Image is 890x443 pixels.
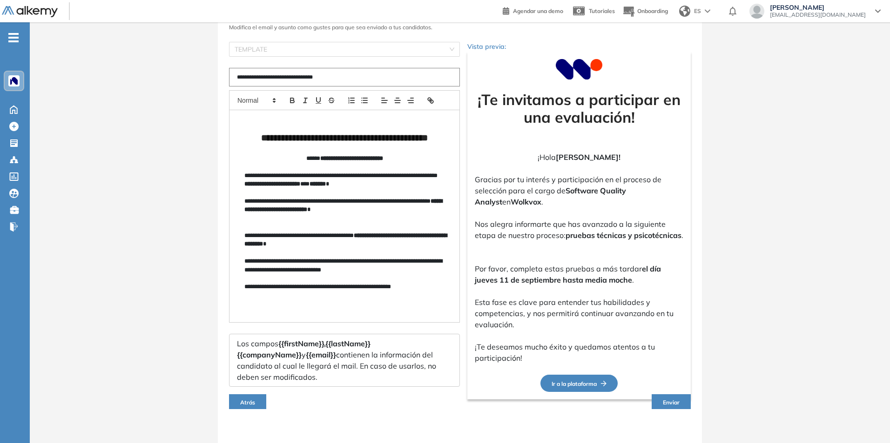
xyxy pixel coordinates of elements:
p: Vista previa: [467,42,691,52]
span: Onboarding [637,7,668,14]
span: {{email}} [306,350,336,359]
span: Atrás [240,399,255,406]
img: Logo [2,6,58,18]
span: {{companyName}} [237,350,302,359]
strong: Wolkvox [511,197,541,206]
button: Ir a la plataformaFlecha [540,375,618,392]
span: Tutoriales [589,7,615,14]
a: Agendar una demo [503,5,563,16]
span: Ir a la plataforma [552,380,607,387]
p: Por favor, completa estas pruebas a más tardar . [475,263,683,285]
strong: pruebas técnicas y psicotécnicas [566,231,681,240]
span: ES [694,7,701,15]
span: {{lastName}} [325,339,371,348]
img: world [679,6,690,17]
span: [PERSON_NAME] [770,4,866,11]
strong: el día jueves 11 de septiembre hasta media moche [475,264,661,284]
img: Flecha [597,381,607,386]
button: Onboarding [622,1,668,21]
span: Agendar una demo [513,7,563,14]
i: - [8,37,19,39]
p: Esta fase es clave para entender tus habilidades y competencias, y nos permitirá continuar avanza... [475,297,683,330]
h3: Modifica el email y asunto como gustes para que sea enviado a tus candidatos. [229,24,691,31]
span: Enviar [663,399,680,406]
button: Atrás [229,394,266,409]
span: {{firstName}}, [278,339,325,348]
p: ¡Te deseamos mucho éxito y quedamos atentos a tu participación! [475,341,683,364]
strong: ¡Te invitamos a participar en una evaluación! [478,90,681,126]
p: ¡Hola [475,152,683,163]
p: Gracias por tu interés y participación en el proceso de selección para el cargo de en . [475,174,683,207]
img: Logo de la compañía [556,59,602,79]
p: Nos alegra informarte que has avanzado a la siguiente etapa de nuestro proceso: . [475,218,683,241]
span: [EMAIL_ADDRESS][DOMAIN_NAME] [770,11,866,19]
div: Los campos y contienen la información del candidato al cual le llegará el mail. En caso de usarlo... [229,334,460,387]
button: Enviar [652,394,691,409]
strong: Software Quality Analyst [475,186,626,206]
strong: [PERSON_NAME]! [556,152,620,162]
img: arrow [705,9,710,13]
img: https://assets.alkemy.org/workspaces/1394/c9baeb50-dbbd-46c2-a7b2-c74a16be862c.png [10,77,18,85]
